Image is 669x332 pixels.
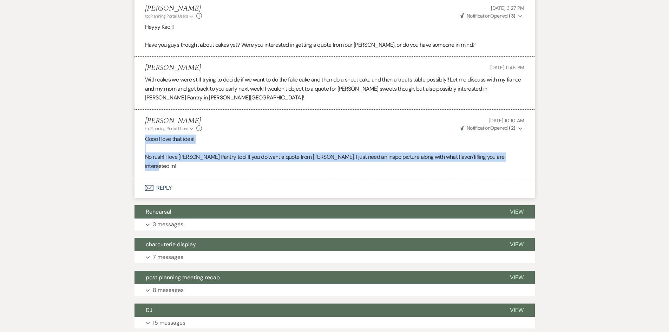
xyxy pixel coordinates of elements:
span: Opened [460,13,516,19]
button: to: Planning Portal Users [145,13,195,19]
p: 7 messages [153,253,183,262]
span: [DATE] 3:27 PM [491,5,524,11]
button: DJ [135,304,499,317]
p: No rush! I love [PERSON_NAME] Pantry too! If you do want a quote from [PERSON_NAME], I just need ... [145,152,524,170]
button: View [499,238,535,251]
button: to: Planning Portal Users [145,125,195,132]
button: 3 messages [135,219,535,230]
button: NotificationOpened (2) [459,124,524,132]
h5: [PERSON_NAME] [145,64,201,72]
span: View [510,274,524,281]
button: 15 messages [135,317,535,329]
span: to: Planning Portal Users [145,13,188,19]
button: View [499,304,535,317]
button: post planning meeting recap [135,271,499,284]
span: charcuterie display [146,241,196,248]
span: [DATE] 10:10 AM [489,117,524,124]
span: Opened [460,125,516,131]
button: 7 messages [135,251,535,263]
button: 8 messages [135,284,535,296]
span: post planning meeting recap [146,274,220,281]
button: Rehearsal [135,205,499,219]
span: View [510,306,524,314]
span: DJ [146,306,152,314]
p: Oooo I love that idea! [145,135,524,144]
button: charcuterie display [135,238,499,251]
h5: [PERSON_NAME] [145,4,202,13]
span: to: Planning Portal Users [145,126,188,131]
button: View [499,205,535,219]
button: View [499,271,535,284]
p: 3 messages [153,220,183,229]
p: Heyyy Kaci!! [145,22,524,32]
p: Have you guys thought about cakes yet? Were you interested in getting a quote from our [PERSON_NA... [145,40,524,50]
span: View [510,208,524,215]
button: Reply [135,178,535,198]
span: [DATE] 11:48 PM [490,64,524,71]
p: 15 messages [153,318,185,327]
strong: ( 2 ) [509,125,515,131]
strong: ( 3 ) [509,13,515,19]
span: Notification [467,125,490,131]
span: Rehearsal [146,208,171,215]
div: With cakes we were still trying to decide if we want to do the fake cake and then do a sheet cake... [145,75,524,102]
span: View [510,241,524,248]
h5: [PERSON_NAME] [145,117,202,125]
span: Notification [467,13,490,19]
p: 8 messages [153,286,184,295]
button: NotificationOpened (3) [459,12,524,20]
